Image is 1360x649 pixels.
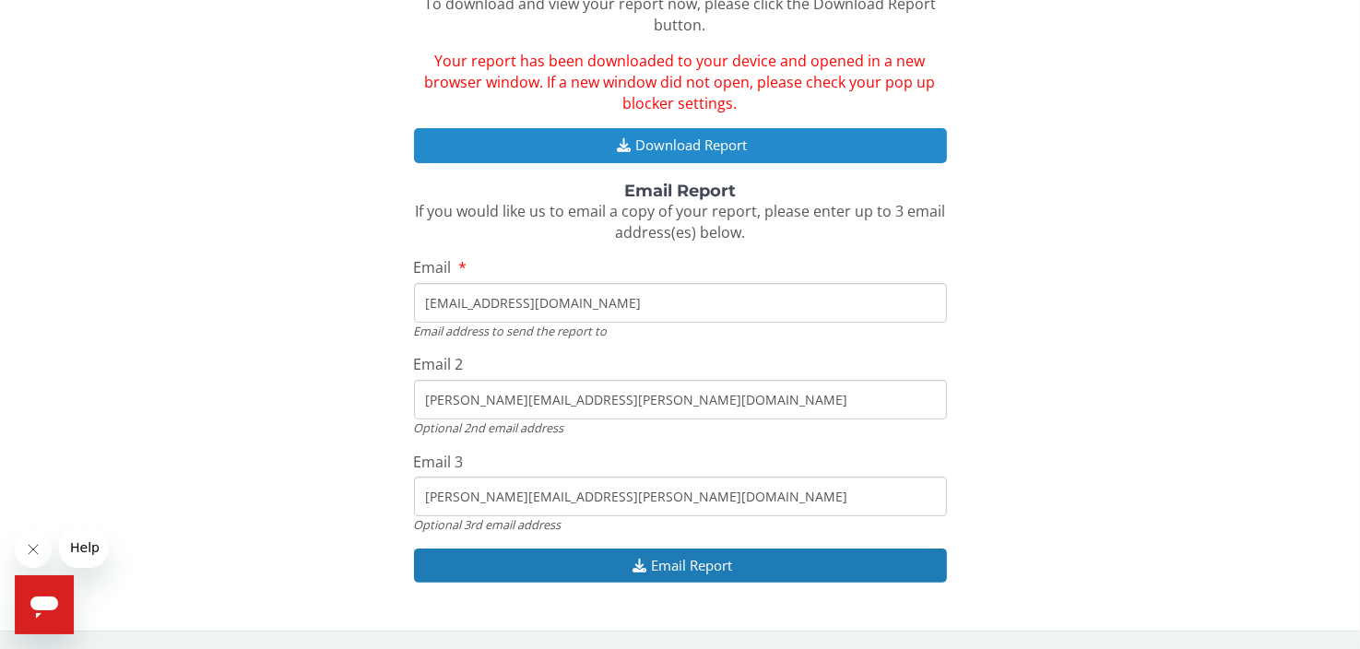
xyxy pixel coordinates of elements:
[15,575,74,634] iframe: Button to launch messaging window
[414,128,947,162] button: Download Report
[414,323,947,339] div: Email address to send the report to
[414,549,947,583] button: Email Report
[15,531,52,568] iframe: Close message
[59,527,108,568] iframe: Message from company
[414,452,464,472] span: Email 3
[624,181,736,201] strong: Email Report
[425,51,936,113] span: Your report has been downloaded to your device and opened in a new browser window. If a new windo...
[414,257,452,277] span: Email
[415,201,945,242] span: If you would like us to email a copy of your report, please enter up to 3 email address(es) below.
[414,516,947,533] div: Optional 3rd email address
[414,354,464,374] span: Email 2
[414,419,947,436] div: Optional 2nd email address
